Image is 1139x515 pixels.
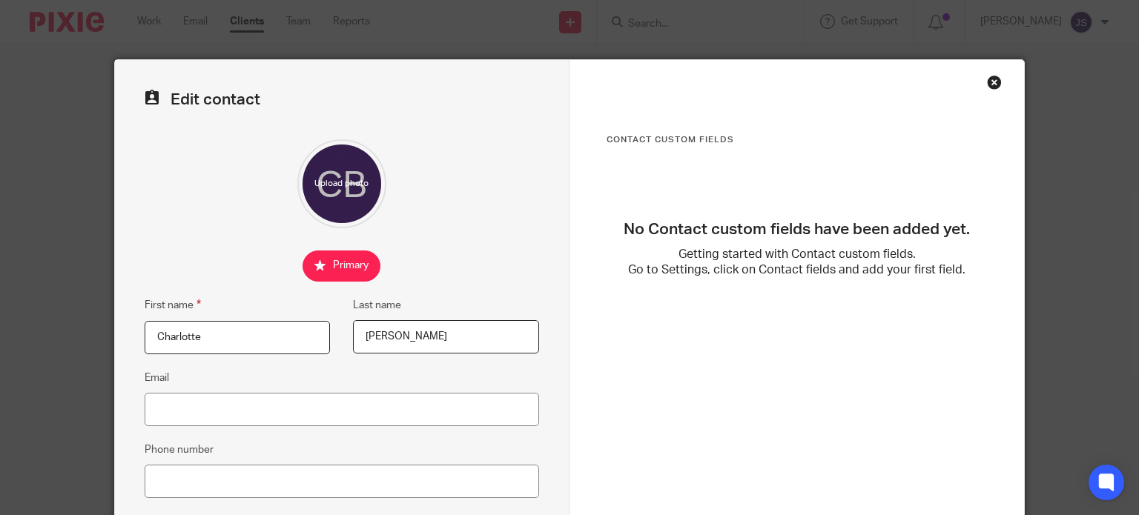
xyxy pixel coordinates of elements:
h3: No Contact custom fields have been added yet. [607,220,987,239]
p: Getting started with Contact custom fields. Go to Settings, click on Contact fields and add your ... [607,247,987,279]
label: Phone number [145,442,214,457]
label: Last name [353,298,401,313]
h3: Contact Custom fields [607,134,987,146]
label: First name [145,296,201,313]
div: Close this dialog window [987,75,1002,90]
h2: Edit contact [145,90,539,110]
label: Email [145,371,169,385]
